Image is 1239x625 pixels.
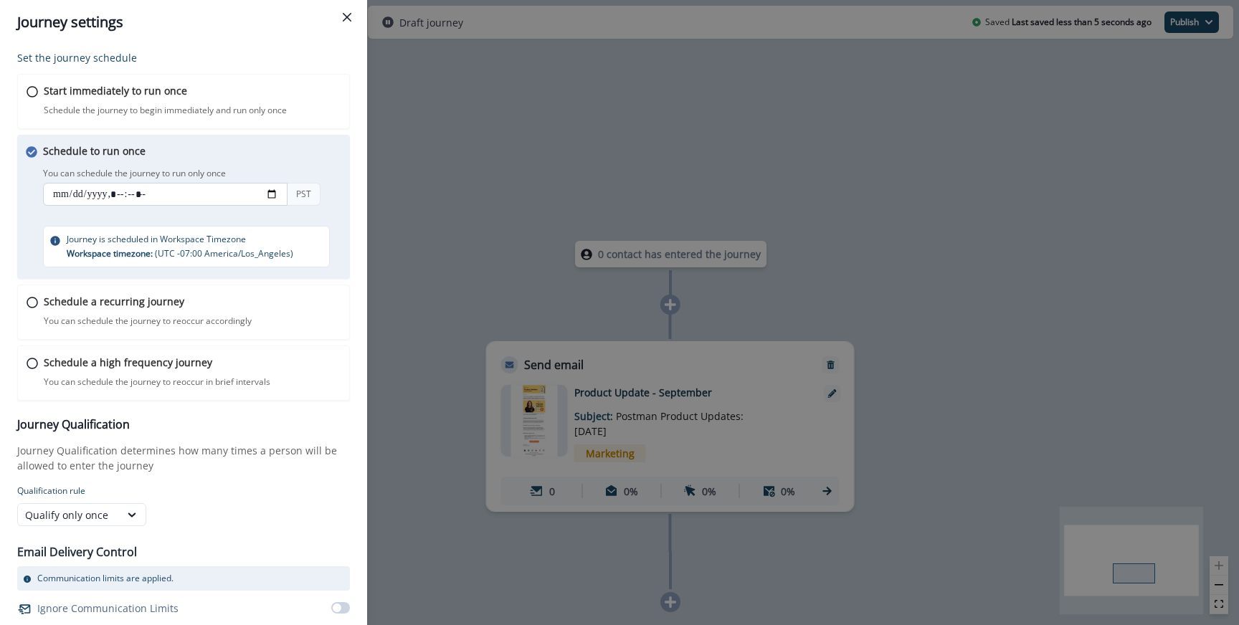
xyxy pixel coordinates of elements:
[44,83,187,98] p: Start immediately to run once
[44,294,184,309] p: Schedule a recurring journey
[17,418,350,431] h3: Journey Qualification
[43,143,146,158] p: Schedule to run once
[44,376,270,388] p: You can schedule the journey to reoccur in brief intervals
[287,183,321,206] div: PST
[336,6,359,29] button: Close
[67,232,293,261] p: Journey is scheduled in Workspace Timezone ( UTC -07:00 America/Los_Angeles )
[17,443,350,473] p: Journey Qualification determines how many times a person will be allowed to enter the journey
[25,507,113,523] div: Qualify only once
[37,601,179,616] p: Ignore Communication Limits
[44,355,212,370] p: Schedule a high frequency journey
[43,167,226,180] p: You can schedule the journey to run only once
[17,543,137,560] p: Email Delivery Control
[37,572,174,585] p: Communication limits are applied.
[67,247,155,259] span: Workspace timezone:
[44,104,287,117] p: Schedule the journey to begin immediately and run only once
[17,50,350,65] p: Set the journey schedule
[44,315,252,328] p: You can schedule the journey to reoccur accordingly
[17,11,350,33] div: Journey settings
[17,485,350,497] p: Qualification rule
